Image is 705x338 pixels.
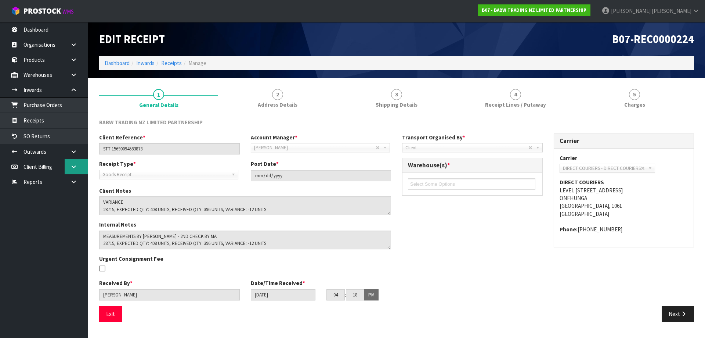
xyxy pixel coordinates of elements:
span: DIRECT COURIERS - DIRECT COURIERS [563,164,641,173]
span: Client [405,143,528,152]
a: Dashboard [105,60,130,67]
small: WMS [62,8,74,15]
span: ProStock [23,6,61,16]
span: Edit Receipt [99,32,165,46]
span: Receipt Lines / Putaway [485,101,546,108]
span: Shipping Details [376,101,417,108]
a: Receipts [161,60,182,67]
span: BABW TRADING NZ LIMITED PARTNERSHIP [99,119,203,126]
button: PM [364,289,379,301]
label: Received By [99,279,133,287]
button: Exit [99,306,122,322]
label: Internal Notes [99,221,136,228]
td: : [345,289,346,301]
input: Client Reference [99,143,240,154]
address: LEVEL [STREET_ADDRESS] ONEHUNGA [GEOGRAPHIC_DATA], 1061 [GEOGRAPHIC_DATA] [560,178,688,218]
button: Next [662,306,694,322]
label: Client Reference [99,134,145,141]
label: Client Notes [99,187,131,195]
span: General Details [139,101,178,109]
label: Post Date [251,160,279,168]
span: [PERSON_NAME] [254,143,376,152]
span: 3 [391,89,402,100]
a: B07 - BABW TRADING NZ LIMITED PARTNERSHIP [478,4,590,16]
strong: B07 - BABW TRADING NZ LIMITED PARTNERSHIP [482,7,586,13]
span: 4 [510,89,521,100]
h3: Carrier [560,138,688,145]
span: [PERSON_NAME] [652,7,691,14]
label: Transport Organised By [402,134,465,141]
strong: DIRECT COURIERS [560,179,604,186]
label: Account Manager [251,134,297,141]
span: General Details [99,113,694,328]
label: Carrier [560,154,577,162]
address: [PHONE_NUMBER] [560,225,688,233]
input: MM [346,289,364,300]
span: Goods Receipt [102,170,228,179]
span: [PERSON_NAME] [611,7,651,14]
label: Date/Time Received [251,279,305,287]
a: Inwards [136,60,155,67]
span: 2 [272,89,283,100]
span: Manage [188,60,206,67]
input: HH [326,289,345,300]
span: 5 [629,89,640,100]
strong: phone [560,226,578,233]
label: Urgent Consignment Fee [99,255,163,263]
span: B07-REC0000224 [612,32,694,46]
span: Address Details [258,101,297,108]
span: 1 [153,89,164,100]
h3: Warehouse(s) [408,162,537,169]
label: Receipt Type [99,160,136,168]
input: Date/Time received [251,289,315,300]
img: cube-alt.png [11,6,20,15]
span: Charges [624,101,645,108]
